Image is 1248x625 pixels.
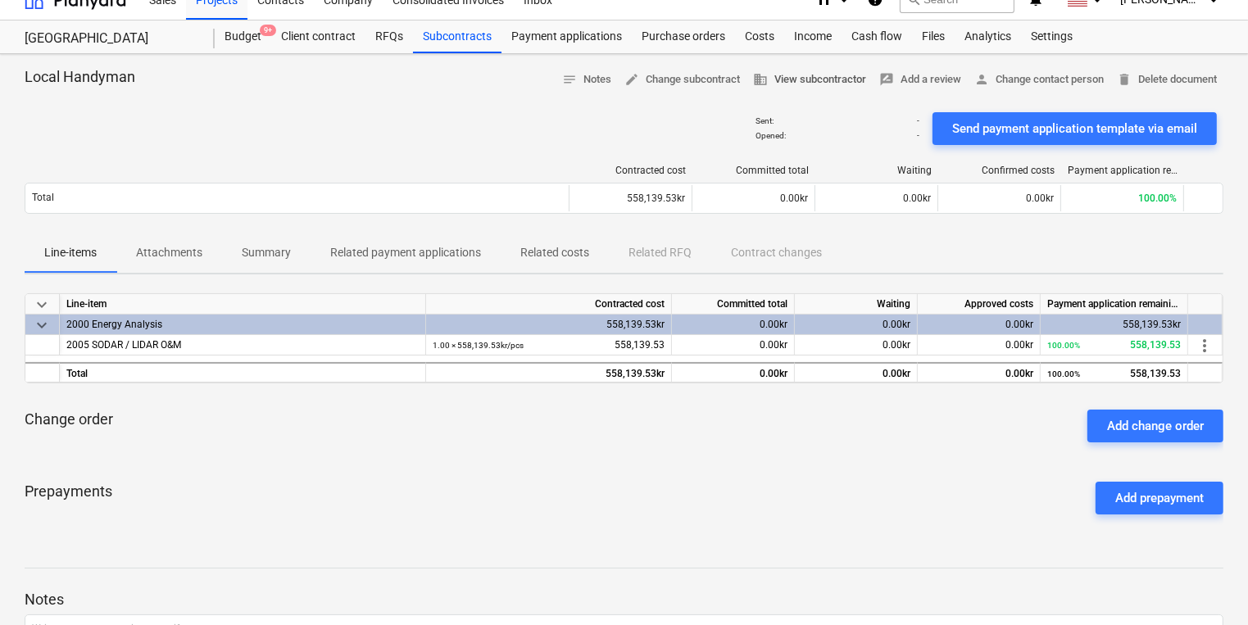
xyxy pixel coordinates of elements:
[413,20,501,53] a: Subcontracts
[933,112,1217,145] button: Send payment application template via email
[1041,294,1188,315] div: Payment application remaining
[365,20,413,53] a: RFQs
[795,362,918,383] div: 0.00kr
[1107,415,1204,437] div: Add change order
[1138,192,1177,204] span: 100.00%
[879,70,961,89] span: Add a review
[618,67,747,93] button: Change subcontract
[330,244,481,261] p: Related payment applications
[44,244,97,261] p: Line-items
[756,130,786,141] p: Opened :
[32,191,54,205] p: Total
[66,335,419,356] div: 2005 SODAR / LIDAR O&M
[501,20,632,53] a: Payment applications
[624,70,740,89] span: Change subcontract
[433,335,665,356] div: 558,139.53
[25,67,135,87] p: Local Handyman
[60,294,426,315] div: Line-item
[1047,369,1080,378] small: 100.00%
[747,67,873,93] button: View subcontractor
[60,362,426,383] div: Total
[66,315,419,335] div: 2000 Energy Analysis
[672,315,795,335] div: 0.00kr
[917,115,919,126] p: -
[569,185,692,211] div: 558,139.53kr
[822,165,932,176] div: Waiting
[556,67,618,93] button: Notes
[780,192,808,204] span: 0.00kr
[426,294,672,315] div: Contracted cost
[260,25,276,36] span: 9+
[955,20,1021,53] a: Analytics
[760,339,787,351] span: 0.00kr
[945,165,1055,176] div: Confirmed costs
[433,341,524,350] small: 1.00 × 558,139.53kr / pcs
[903,192,931,204] span: 0.00kr
[32,315,52,335] span: keyboard_arrow_down
[426,362,672,383] div: 558,139.53kr
[918,362,1041,383] div: 0.00kr
[974,70,1104,89] span: Change contact person
[632,20,735,53] a: Purchase orders
[1047,364,1181,384] div: 558,139.53
[32,295,52,315] span: keyboard_arrow_down
[1005,339,1033,351] span: 0.00kr
[576,165,686,176] div: Contracted cost
[756,115,774,126] p: Sent :
[918,294,1041,315] div: Approved costs
[562,72,577,87] span: notes
[426,315,672,335] div: 558,139.53kr
[952,118,1197,139] div: Send payment application template via email
[1115,487,1204,509] div: Add prepayment
[271,20,365,53] a: Client contract
[672,362,795,383] div: 0.00kr
[1166,546,1248,625] iframe: Chat Widget
[25,410,113,429] p: Change order
[1110,67,1223,93] button: Delete document
[25,590,1223,609] p: Notes
[968,67,1110,93] button: Change contact person
[753,72,768,87] span: business
[753,70,866,89] span: View subcontractor
[1096,482,1223,514] button: Add prepayment
[917,130,919,141] p: -
[1047,341,1080,350] small: 100.00%
[1041,315,1188,335] div: 558,139.53kr
[1068,165,1178,176] div: Payment application remaining
[918,315,1041,335] div: 0.00kr
[912,20,955,53] a: Files
[883,339,910,351] span: 0.00kr
[974,72,989,87] span: person
[1117,72,1132,87] span: delete
[795,315,918,335] div: 0.00kr
[25,482,112,514] p: Prepayments
[784,20,842,53] a: Income
[520,244,589,261] p: Related costs
[136,244,202,261] p: Attachments
[699,165,809,176] div: Committed total
[242,244,291,261] p: Summary
[1117,70,1217,89] span: Delete document
[735,20,784,53] a: Costs
[215,20,271,53] div: Budget
[1195,336,1214,356] span: more_vert
[25,30,195,48] div: [GEOGRAPHIC_DATA]
[842,20,912,53] a: Cash flow
[1166,546,1248,625] div: Chatt-widget
[873,67,968,93] button: Add a review
[1021,20,1082,53] a: Settings
[1026,192,1054,204] span: 0.00kr
[795,294,918,315] div: Waiting
[215,20,271,53] a: Budget9+
[672,294,795,315] div: Committed total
